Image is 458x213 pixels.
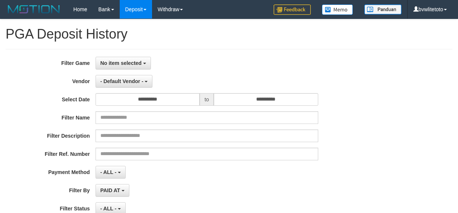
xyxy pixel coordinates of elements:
[96,184,129,197] button: PAID AT
[364,4,401,14] img: panduan.png
[100,206,117,212] span: - ALL -
[322,4,353,15] img: Button%20Memo.svg
[274,4,311,15] img: Feedback.jpg
[100,78,143,84] span: - Default Vendor -
[200,93,214,106] span: to
[100,60,142,66] span: No item selected
[100,187,120,193] span: PAID AT
[6,4,62,15] img: MOTION_logo.png
[100,169,117,175] span: - ALL -
[96,75,153,88] button: - Default Vendor -
[96,166,126,178] button: - ALL -
[96,57,151,69] button: No item selected
[6,27,452,42] h1: PGA Deposit History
